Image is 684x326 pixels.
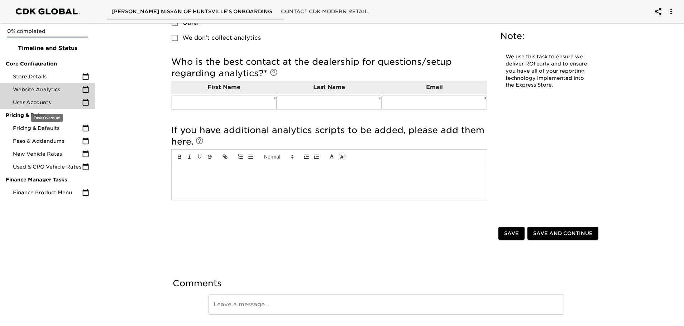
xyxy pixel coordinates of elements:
span: Store Details [13,73,82,80]
p: First Name [172,83,277,92]
p: We use this task to ensure we deliver ROI early and to ensure you have all of your reporting tech... [506,53,592,89]
span: We don't collect analytics [182,34,261,42]
span: Fees & Addendums [13,137,82,145]
h5: Who is the best contact at the dealership for questions/setup regarding analytics? [171,56,487,79]
h5: If you have additional analytics scripts to be added, please add them here. [171,125,487,147]
h5: Comments [173,278,600,289]
button: account of current user [650,3,667,20]
span: Website Analytics [13,86,82,93]
span: Save [504,229,519,238]
span: Finance Manager Tasks [6,176,89,183]
span: Timeline and Status [6,44,89,53]
button: Save [498,227,525,240]
span: [PERSON_NAME] Nissan of Huntsville's Onboarding [111,7,272,16]
span: Contact CDK Modern Retail [281,7,368,16]
span: Save and Continue [533,229,593,238]
p: Email [382,83,487,92]
span: Finance Product Menu [13,189,82,196]
p: Last Name [277,83,382,92]
span: Used & CPO Vehicle Rates [13,163,82,170]
span: Core Configuration [6,60,89,67]
span: User Accounts [13,99,82,106]
span: New Vehicle Rates [13,150,82,157]
p: 0% completed [7,28,88,35]
h5: Note: [500,30,597,42]
span: Pricing & Rates [6,112,89,119]
span: Pricing & Defaults [13,125,82,132]
button: account of current user [663,3,680,20]
button: Save and Continue [527,227,598,240]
